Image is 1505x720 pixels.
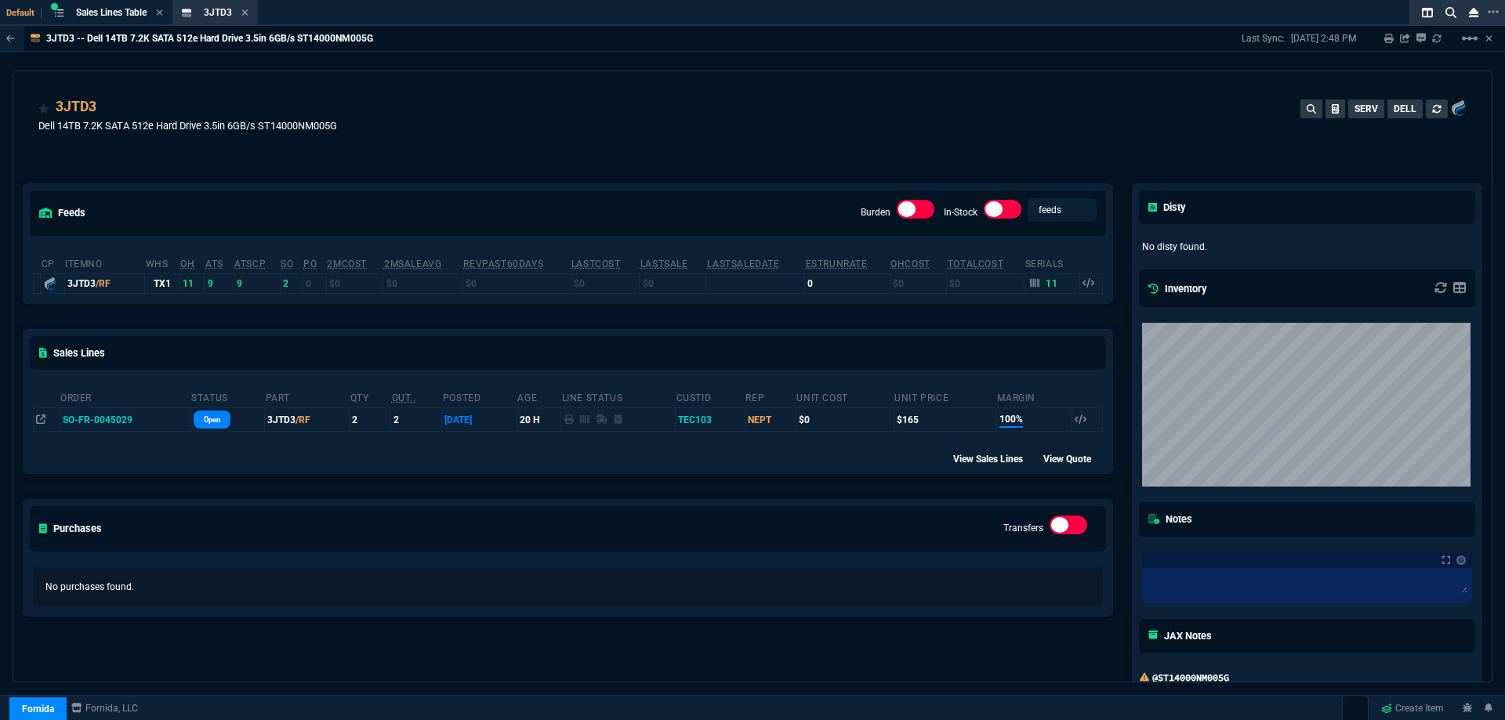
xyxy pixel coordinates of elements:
abbr: Total units on open Sales Orders [281,259,293,270]
abbr: Avg Cost of Inventory on-hand [890,259,930,270]
button: SERV [1348,99,1384,118]
h5: Notes [1148,512,1192,526]
th: Margin [996,385,1072,408]
nx-icon: Close Tab [241,7,248,20]
td: 2 [391,408,442,432]
p: Last Sync: [1242,32,1291,45]
h5: Disty [1148,200,1185,215]
abbr: Outstanding (To Ship) [392,393,416,403]
abbr: Total revenue past 60 days [463,259,543,270]
th: Rep [745,385,796,408]
td: 20 H [517,408,560,432]
td: 3JTD3 [265,408,350,432]
th: Line Status [561,385,676,408]
th: QTY [350,385,391,408]
td: $0 [890,273,947,293]
td: $0 [640,273,706,293]
th: age [517,385,560,408]
abbr: Avg Sale from SO invoices for 2 months [384,259,441,270]
p: @ST14000NM005G [1140,671,1475,684]
td: 9 [234,273,280,293]
th: Unit Price [894,385,996,408]
div: 3JTD3 [67,277,142,291]
div: View Quote [1043,450,1105,466]
abbr: The last purchase cost from PO Order [571,259,621,270]
th: cp [41,251,64,274]
nx-icon: Back to Table [6,33,15,44]
label: In-Stock [944,207,977,218]
abbr: Total units in inventory => minus on SO => plus on PO [205,259,223,270]
h5: Sales Lines [39,346,105,360]
div: Burden [897,200,934,225]
a: Create Item [1375,696,1450,720]
td: SO-FR-0045029 [60,408,190,432]
div: View Sales Lines [953,450,1037,466]
a: msbcCompanyName [67,701,143,715]
td: $0 [947,273,1024,293]
abbr: The date of the last SO Inv price. No time limit. (ignore zeros) [707,259,779,270]
td: $165 [894,408,996,432]
nx-icon: Open New Tab [1488,5,1499,20]
th: Unit Cost [796,385,894,408]
td: 0 [303,273,326,293]
td: $0 [326,273,383,293]
p: 11 [1046,277,1058,290]
div: $0 [799,413,891,427]
span: Sales Lines Table [76,7,147,18]
a: 3JTD3 [56,96,96,117]
th: Posted [442,385,517,408]
span: 3JTD3 [204,7,232,18]
abbr: Total Cost of Units on Hand [948,259,1003,270]
div: Add to Watchlist [38,96,49,118]
button: DELL [1387,99,1423,118]
div: Transfers [1050,516,1087,541]
p: Open [204,414,220,426]
th: Status [190,385,264,408]
abbr: Total sales within a 30 day window based on last time there was inventory [806,259,868,270]
th: ItemNo [64,251,145,274]
td: 9 [205,273,234,293]
abbr: Total units on open Purchase Orders [303,259,317,270]
nx-icon: Search [1439,3,1463,22]
p: 3JTD3 -- Dell 14TB 7.2K SATA 512e Hard Drive 3.5in 6GB/s ST14000NM005G [46,32,373,45]
abbr: The last SO Inv price. No time limit. (ignore zeros) [640,259,688,270]
td: TEC103 [676,408,745,432]
p: [DATE] 2:48 PM [1291,32,1356,45]
abbr: Total units in inventory. [180,259,194,270]
abbr: Avg cost of all PO invoices for 2 months [327,259,367,270]
label: Burden [861,207,890,218]
td: [DATE] [442,408,517,432]
th: Order [60,385,190,408]
td: $0 [383,273,462,293]
p: Dell 14TB 7.2K SATA 512e Hard Drive 3.5in 6GB/s ST14000NM005G [38,118,337,133]
mat-icon: Example home icon [1460,29,1479,48]
h5: JAX Notes [1148,628,1213,643]
td: $0 [571,273,640,293]
td: $0 [462,273,570,293]
th: Part [265,385,350,408]
td: NEPT [745,408,796,432]
td: 2 [350,408,391,432]
th: Serials [1024,251,1080,274]
th: CustId [676,385,745,408]
span: /RF [96,278,111,289]
h5: Purchases [39,521,102,536]
abbr: ATS with all companies combined [234,259,266,270]
td: 0 [805,273,890,293]
h5: feeds [39,205,85,220]
td: 2 [280,273,303,293]
div: In-Stock [984,200,1021,225]
p: No purchases found. [45,580,1090,594]
td: TX1 [145,273,180,293]
nx-icon: Split Panels [1416,3,1439,22]
span: Default [6,8,42,18]
a: Hide Workbench [1485,32,1492,45]
nx-icon: Open In Opposite Panel [36,414,45,425]
h5: Inventory [1148,281,1206,296]
span: 100% [999,412,1023,428]
p: No disty found. [1142,240,1473,254]
th: WHS [145,251,180,274]
span: /RF [296,414,310,425]
nx-icon: Close Tab [156,7,163,20]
